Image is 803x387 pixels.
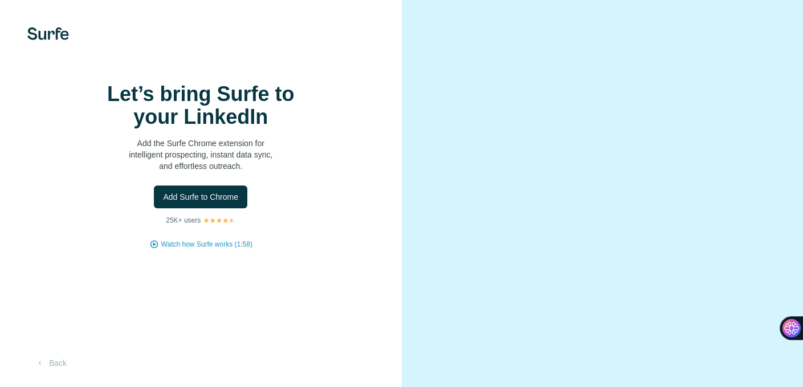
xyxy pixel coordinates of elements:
span: Add Surfe to Chrome [163,191,238,203]
button: Watch how Surfe works (1:58) [161,239,252,249]
h1: Let’s bring Surfe to your LinkedIn [87,83,315,128]
button: Back [27,353,75,373]
p: 25K+ users [166,215,201,225]
img: Rating Stars [203,217,235,224]
img: Surfe's logo [27,27,69,40]
p: Add the Surfe Chrome extension for intelligent prospecting, instant data sync, and effortless out... [87,138,315,172]
button: Add Surfe to Chrome [154,186,247,208]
